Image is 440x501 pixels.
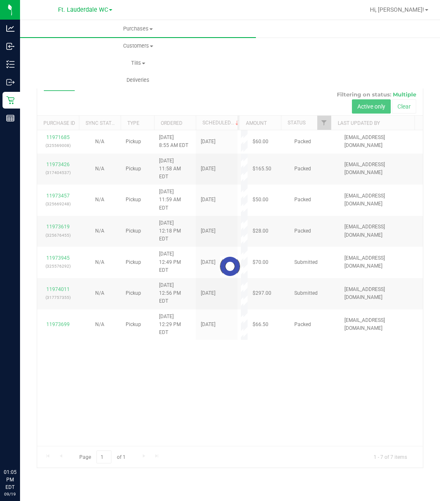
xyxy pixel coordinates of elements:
span: Purchases [20,25,256,33]
span: Tills [20,59,255,67]
span: Hi, [PERSON_NAME]! [370,6,424,13]
inline-svg: Outbound [6,78,15,86]
a: Tills [20,54,256,72]
span: Deliveries [115,76,161,84]
a: Purchases [20,20,256,38]
a: Customers [20,37,256,55]
iframe: Resource center [8,434,33,459]
span: Customers [20,42,255,50]
inline-svg: Inventory [6,60,15,68]
span: Ft. Lauderdale WC [58,6,108,13]
a: Deliveries [20,71,256,89]
p: 01:05 PM EDT [4,468,16,491]
p: 09/19 [4,491,16,497]
inline-svg: Analytics [6,24,15,33]
inline-svg: Inbound [6,42,15,51]
inline-svg: Reports [6,114,15,122]
inline-svg: Retail [6,96,15,104]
